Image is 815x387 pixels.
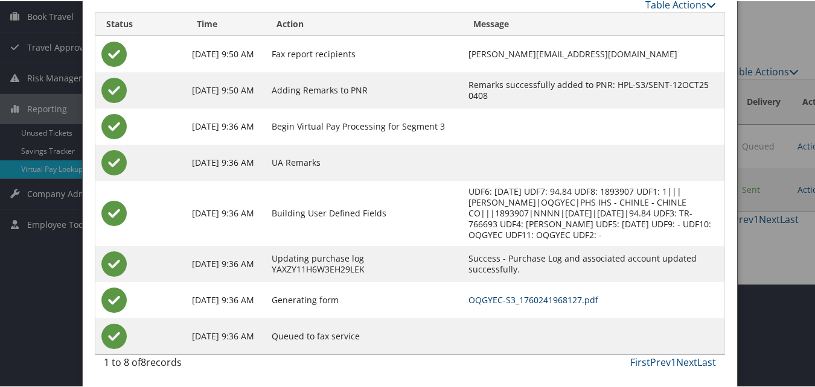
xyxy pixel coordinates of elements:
[630,354,650,368] a: First
[266,245,463,281] td: Updating purchase log YAXZY11H6W3EH29LEK
[468,293,598,304] a: OQGYEC-S3_1760241968127.pdf
[95,11,186,35] th: Status: activate to sort column ascending
[186,317,265,353] td: [DATE] 9:36 AM
[186,107,265,143] td: [DATE] 9:36 AM
[266,317,463,353] td: Queued to fax service
[462,11,724,35] th: Message: activate to sort column ascending
[186,11,265,35] th: Time: activate to sort column ascending
[186,143,265,180] td: [DATE] 9:36 AM
[266,143,463,180] td: UA Remarks
[141,354,146,368] span: 8
[186,245,265,281] td: [DATE] 9:36 AM
[650,354,671,368] a: Prev
[266,71,463,107] td: Adding Remarks to PNR
[266,35,463,71] td: Fax report recipients
[186,281,265,317] td: [DATE] 9:36 AM
[266,107,463,143] td: Begin Virtual Pay Processing for Segment 3
[266,281,463,317] td: Generating form
[671,354,676,368] a: 1
[186,71,265,107] td: [DATE] 9:50 AM
[104,354,243,374] div: 1 to 8 of records
[462,35,724,71] td: [PERSON_NAME][EMAIL_ADDRESS][DOMAIN_NAME]
[697,354,716,368] a: Last
[462,71,724,107] td: Remarks successfully added to PNR: HPL-S3/SENT-12OCT25 0408
[266,11,463,35] th: Action: activate to sort column ascending
[186,35,265,71] td: [DATE] 9:50 AM
[462,180,724,245] td: UDF6: [DATE] UDF7: 94.84 UDF8: 1893907 UDF1: 1|||[PERSON_NAME]|OQGYEC|PHS IHS - CHINLE - CHINLE C...
[462,245,724,281] td: Success - Purchase Log and associated account updated successfully.
[266,180,463,245] td: Building User Defined Fields
[676,354,697,368] a: Next
[186,180,265,245] td: [DATE] 9:36 AM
